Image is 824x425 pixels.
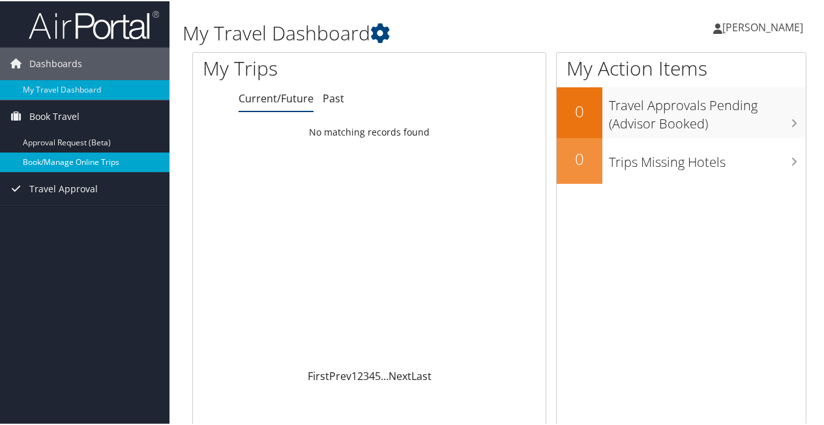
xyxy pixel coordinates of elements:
h3: Trips Missing Hotels [609,145,806,170]
span: Book Travel [29,99,80,132]
a: 0Travel Approvals Pending (Advisor Booked) [557,86,806,136]
a: Current/Future [239,90,314,104]
a: Last [411,368,432,382]
td: No matching records found [193,119,546,143]
a: [PERSON_NAME] [713,7,816,46]
span: … [381,368,389,382]
a: 5 [375,368,381,382]
a: Past [323,90,344,104]
a: 0Trips Missing Hotels [557,137,806,183]
a: Next [389,368,411,382]
a: First [308,368,329,382]
a: Prev [329,368,351,382]
span: Travel Approval [29,171,98,204]
a: 2 [357,368,363,382]
img: airportal-logo.png [29,8,159,39]
a: 3 [363,368,369,382]
h2: 0 [557,99,602,121]
h2: 0 [557,147,602,169]
a: 1 [351,368,357,382]
h3: Travel Approvals Pending (Advisor Booked) [609,89,806,132]
span: [PERSON_NAME] [722,19,803,33]
span: Dashboards [29,46,82,79]
a: 4 [369,368,375,382]
h1: My Action Items [557,53,806,81]
h1: My Trips [203,53,389,81]
h1: My Travel Dashboard [183,18,605,46]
